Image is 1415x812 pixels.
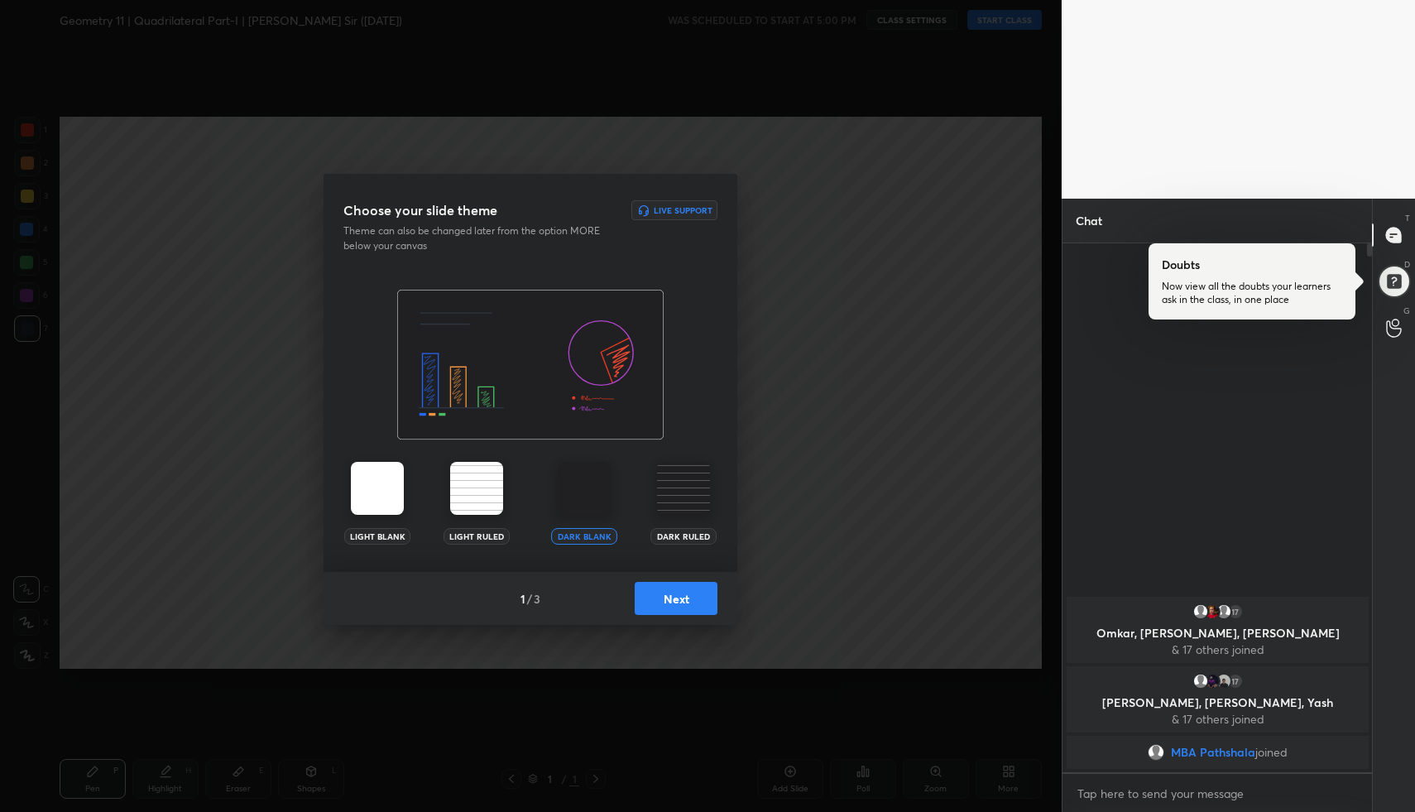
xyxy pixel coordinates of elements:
div: Light Blank [344,528,410,545]
img: thumbnail.jpg [1215,673,1231,689]
h6: Live Support [654,206,712,214]
img: lightTheme.5bb83c5b.svg [351,462,404,515]
div: 17 [1226,673,1243,689]
p: Theme can also be changed later from the option MORE below your canvas [343,223,612,253]
h4: 1 [520,590,525,608]
p: [PERSON_NAME], [PERSON_NAME], Yash [1077,696,1359,709]
div: grid [1062,593,1373,772]
span: joined [1255,746,1288,759]
p: D [1404,258,1410,271]
h4: / [527,590,532,608]
img: default.png [1192,673,1208,689]
img: default.png [1192,603,1208,620]
p: Omkar, [PERSON_NAME], [PERSON_NAME] [1077,627,1359,640]
img: thumbnail.jpg [1203,603,1220,620]
p: & 17 others joined [1077,713,1359,726]
img: default.png [1148,744,1164,761]
img: darkThemeBanner.f801bae7.svg [397,290,664,440]
div: Dark Blank [551,528,617,545]
p: Chat [1062,199,1115,243]
img: darkRuledTheme.359fb5fd.svg [657,462,710,515]
div: 17 [1226,603,1243,620]
div: Light Ruled [444,528,510,545]
p: & 17 others joined [1077,643,1359,656]
h4: 3 [534,590,540,608]
p: G [1403,305,1410,317]
div: Dark Ruled [650,528,717,545]
span: MBA Pathshala [1171,746,1255,759]
img: lightRuledTheme.002cd57a.svg [450,462,503,515]
p: T [1405,212,1410,224]
h3: Choose your slide theme [343,200,497,220]
img: default.png [1215,603,1231,620]
img: darkTheme.aa1caeba.svg [558,462,611,515]
img: thumbnail.jpg [1203,673,1220,689]
button: Next [635,582,717,615]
